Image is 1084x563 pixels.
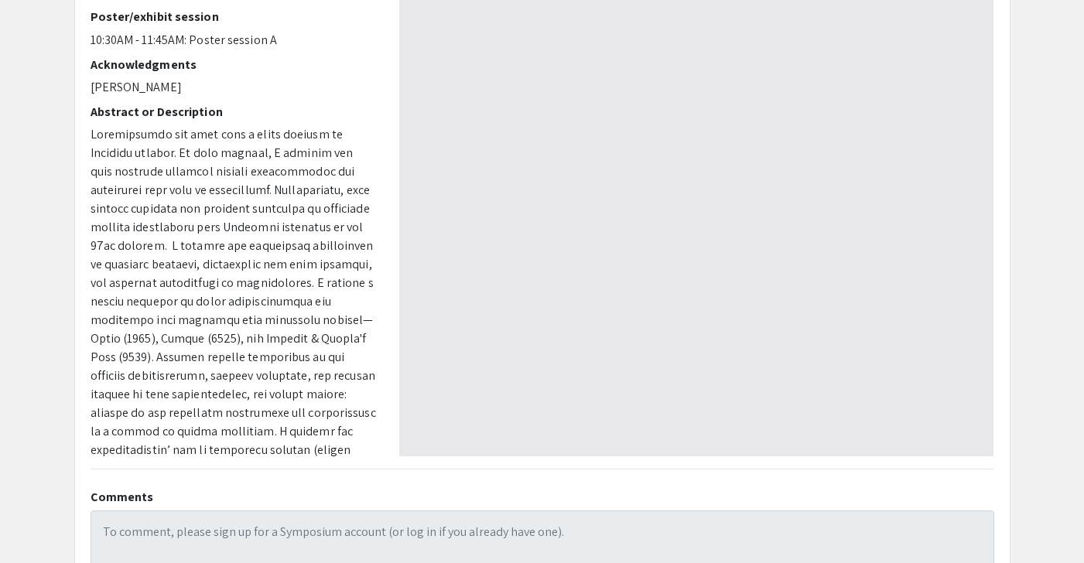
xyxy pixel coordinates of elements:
h2: Comments [91,490,994,504]
h2: Abstract or Description [91,104,376,119]
h2: Acknowledgments [91,57,376,72]
p: [PERSON_NAME] [91,78,376,97]
iframe: Chat [12,493,66,551]
p: 10:30AM - 11:45AM: Poster session A [91,31,376,49]
h2: Poster/exhibit session [91,9,376,24]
